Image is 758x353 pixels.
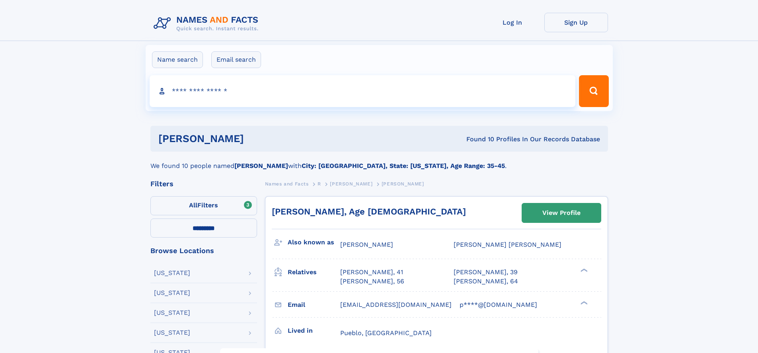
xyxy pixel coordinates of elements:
h3: Email [288,298,340,312]
button: Search Button [579,75,608,107]
div: [US_STATE] [154,270,190,276]
input: search input [150,75,576,107]
div: Browse Locations [150,247,257,254]
div: ❯ [579,268,588,273]
div: Filters [150,180,257,187]
h3: Relatives [288,265,340,279]
span: [PERSON_NAME] [PERSON_NAME] [454,241,561,248]
h3: Also known as [288,236,340,249]
div: [US_STATE] [154,310,190,316]
span: [EMAIL_ADDRESS][DOMAIN_NAME] [340,301,452,308]
div: [US_STATE] [154,330,190,336]
img: Logo Names and Facts [150,13,265,34]
a: [PERSON_NAME], Age [DEMOGRAPHIC_DATA] [272,207,466,216]
div: We found 10 people named with . [150,152,608,171]
h1: [PERSON_NAME] [158,134,355,144]
h3: Lived in [288,324,340,337]
a: Names and Facts [265,179,309,189]
label: Email search [211,51,261,68]
a: [PERSON_NAME], 64 [454,277,518,286]
span: All [189,201,197,209]
a: Sign Up [544,13,608,32]
a: View Profile [522,203,601,222]
div: Found 10 Profiles In Our Records Database [355,135,600,144]
span: [PERSON_NAME] [340,241,393,248]
a: [PERSON_NAME], 56 [340,277,404,286]
span: [PERSON_NAME] [330,181,372,187]
label: Filters [150,196,257,215]
div: ❯ [579,300,588,305]
div: [US_STATE] [154,290,190,296]
a: R [318,179,321,189]
a: Log In [481,13,544,32]
label: Name search [152,51,203,68]
span: Pueblo, [GEOGRAPHIC_DATA] [340,329,432,337]
span: R [318,181,321,187]
a: [PERSON_NAME], 41 [340,268,403,277]
div: View Profile [542,204,581,222]
b: City: [GEOGRAPHIC_DATA], State: [US_STATE], Age Range: 35-45 [302,162,505,170]
b: [PERSON_NAME] [234,162,288,170]
a: [PERSON_NAME] [330,179,372,189]
a: [PERSON_NAME], 39 [454,268,518,277]
span: [PERSON_NAME] [382,181,424,187]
